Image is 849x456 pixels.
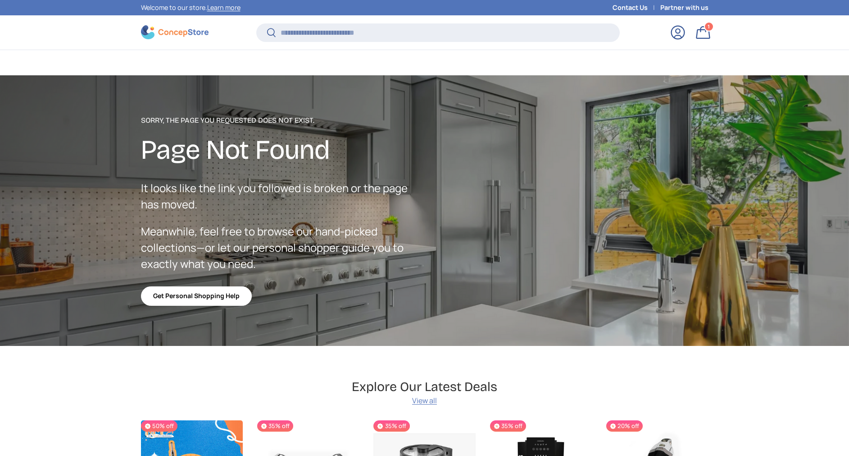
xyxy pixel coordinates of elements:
p: It looks like the link you followed is broken or the page has moved. [141,180,425,212]
span: 35% off [490,420,526,432]
span: 35% off [373,420,409,432]
a: Contact Us [613,3,660,13]
p: Meanwhile, feel free to browse our hand-picked collections—or let our personal shopper guide you ... [141,223,425,272]
p: Sorry, the page you requested does not exist. [141,115,425,126]
a: Partner with us [660,3,708,13]
span: 1 [708,23,710,30]
a: Get Personal Shopping Help [141,286,252,306]
span: 50% off [141,420,177,432]
h2: Page Not Found [141,133,425,167]
img: ConcepStore [141,25,209,39]
span: 20% off [606,420,643,432]
a: Learn more [207,3,241,12]
a: View all [412,395,437,406]
p: Welcome to our store. [141,3,241,13]
h2: Explore Our Latest Deals [352,378,497,395]
span: 35% off [257,420,293,432]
